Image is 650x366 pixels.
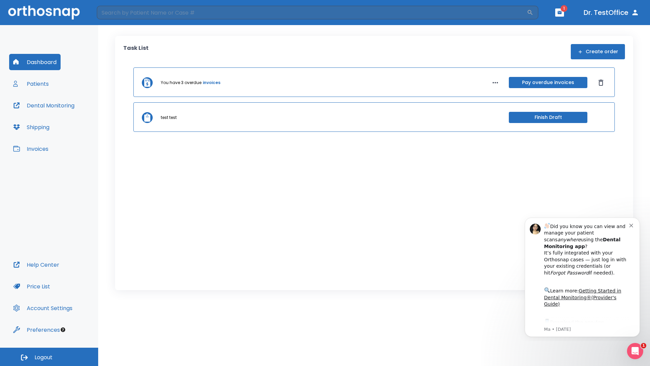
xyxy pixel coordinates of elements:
[60,327,66,333] div: Tooltip anchor
[97,6,527,19] input: Search by Patient Name or Case #
[161,115,177,121] p: test test
[515,211,650,341] iframe: Intercom notifications message
[9,322,64,338] button: Preferences
[641,343,646,348] span: 1
[29,115,115,121] p: Message from Ma, sent 7w ago
[35,354,52,361] span: Logout
[509,77,587,88] button: Pay overdue invoices
[9,300,77,316] button: Account Settings
[9,54,61,70] button: Dashboard
[161,80,201,86] p: You have 3 overdue
[115,11,120,16] button: Dismiss notification
[29,106,115,141] div: Download the app: | ​ Let us know if you need help getting started!
[9,257,63,273] button: Help Center
[561,5,567,12] span: 1
[123,44,149,59] p: Task List
[9,76,53,92] button: Patients
[509,112,587,123] button: Finish Draft
[9,119,53,135] button: Shipping
[9,97,79,114] button: Dental Monitoring
[571,44,625,59] button: Create order
[8,5,80,19] img: Orthosnap
[581,6,642,19] button: Dr. TestOffice
[595,77,606,88] button: Dismiss
[203,80,220,86] a: invoices
[9,141,52,157] button: Invoices
[627,343,643,359] iframe: Intercom live chat
[9,278,54,294] button: Price List
[29,108,90,120] a: App Store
